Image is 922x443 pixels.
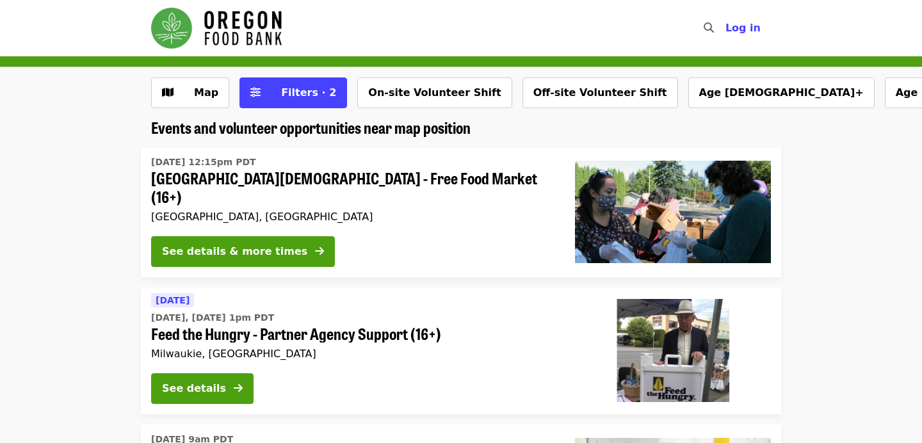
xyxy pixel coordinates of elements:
[151,236,335,267] button: See details & more times
[156,295,190,305] span: [DATE]
[357,77,512,108] button: On-site Volunteer Shift
[151,156,256,169] time: [DATE] 12:15pm PDT
[162,381,226,396] div: See details
[141,287,781,414] a: See details for "Feed the Hungry - Partner Agency Support (16+)"
[151,8,282,49] img: Oregon Food Bank - Home
[715,15,771,41] button: Log in
[151,311,274,325] time: [DATE], [DATE] 1pm PDT
[239,77,347,108] button: Filters (2 selected)
[234,382,243,394] i: arrow-right icon
[250,86,261,99] i: sliders-h icon
[725,22,761,34] span: Log in
[162,86,174,99] i: map icon
[151,211,554,223] div: [GEOGRAPHIC_DATA], [GEOGRAPHIC_DATA]
[315,245,324,257] i: arrow-right icon
[722,13,732,44] input: Search
[688,77,875,108] button: Age [DEMOGRAPHIC_DATA]+
[151,169,554,206] span: [GEOGRAPHIC_DATA][DEMOGRAPHIC_DATA] - Free Food Market (16+)
[194,86,218,99] span: Map
[522,77,678,108] button: Off-site Volunteer Shift
[162,244,307,259] div: See details & more times
[575,299,771,401] img: Feed the Hungry - Partner Agency Support (16+) organized by Oregon Food Bank
[151,373,254,404] button: See details
[575,161,771,263] img: Beaverton First United Methodist Church - Free Food Market (16+) organized by Oregon Food Bank
[151,348,554,360] div: Milwaukie, [GEOGRAPHIC_DATA]
[151,116,471,138] span: Events and volunteer opportunities near map position
[281,86,336,99] span: Filters · 2
[151,77,229,108] button: Show map view
[704,22,714,34] i: search icon
[141,147,781,277] a: See details for "Beaverton First United Methodist Church - Free Food Market (16+)"
[151,325,554,343] span: Feed the Hungry - Partner Agency Support (16+)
